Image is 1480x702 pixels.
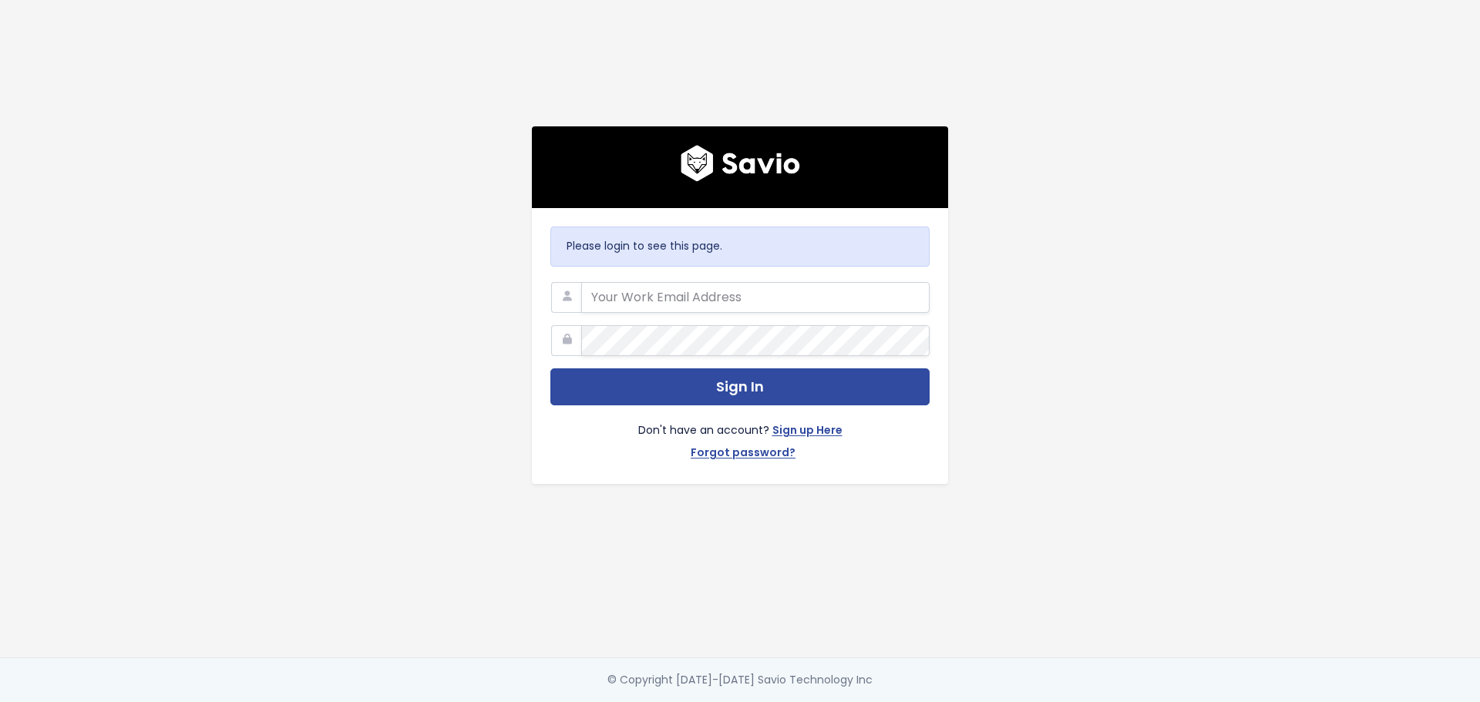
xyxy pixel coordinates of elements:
p: Please login to see this page. [567,237,913,256]
img: logo600x187.a314fd40982d.png [681,145,800,182]
input: Your Work Email Address [581,282,930,313]
div: Don't have an account? [550,405,930,465]
button: Sign In [550,368,930,406]
div: © Copyright [DATE]-[DATE] Savio Technology Inc [607,670,873,690]
a: Sign up Here [772,421,843,443]
a: Forgot password? [691,443,795,465]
